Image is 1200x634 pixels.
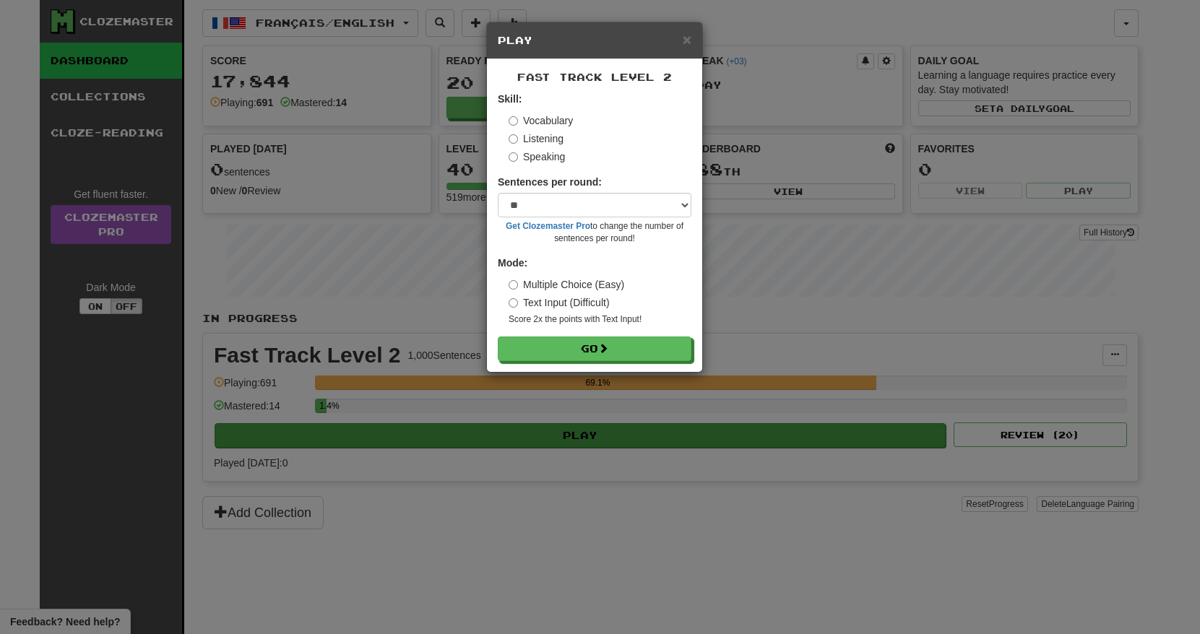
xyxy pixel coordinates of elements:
strong: Mode: [498,257,527,269]
input: Multiple Choice (Easy) [509,280,518,290]
h5: Play [498,33,691,48]
label: Vocabulary [509,113,573,128]
button: Go [498,336,691,361]
strong: Skill: [498,93,522,105]
input: Vocabulary [509,116,518,126]
label: Listening [509,131,564,146]
input: Speaking [509,152,518,162]
label: Text Input (Difficult) [509,295,610,310]
input: Listening [509,134,518,144]
small: Score 2x the points with Text Input ! [509,313,691,326]
button: Close [683,32,691,47]
span: Fast Track Level 2 [517,71,672,83]
a: Get Clozemaster Pro [506,221,590,231]
label: Speaking [509,149,565,164]
span: × [683,31,691,48]
label: Sentences per round: [498,175,602,189]
label: Multiple Choice (Easy) [509,277,624,292]
small: to change the number of sentences per round! [498,220,691,245]
input: Text Input (Difficult) [509,298,518,308]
